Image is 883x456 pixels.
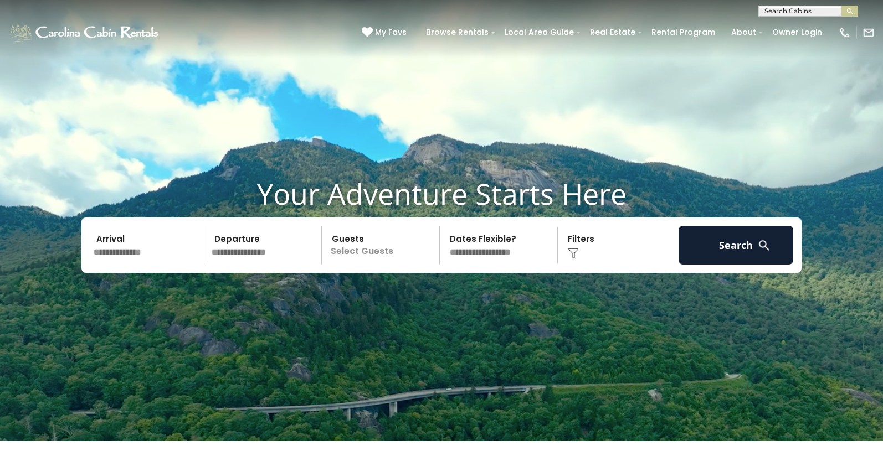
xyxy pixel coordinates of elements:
[679,226,793,265] button: Search
[757,239,771,252] img: search-regular-white.png
[8,177,875,211] h1: Your Adventure Starts Here
[863,27,875,39] img: mail-regular-white.png
[499,24,579,41] a: Local Area Guide
[767,24,828,41] a: Owner Login
[8,22,162,44] img: White-1-1-2.png
[726,24,762,41] a: About
[839,27,851,39] img: phone-regular-white.png
[646,24,721,41] a: Rental Program
[584,24,641,41] a: Real Estate
[325,226,439,265] p: Select Guests
[362,27,409,39] a: My Favs
[420,24,494,41] a: Browse Rentals
[375,27,407,38] span: My Favs
[568,248,579,259] img: filter--v1.png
